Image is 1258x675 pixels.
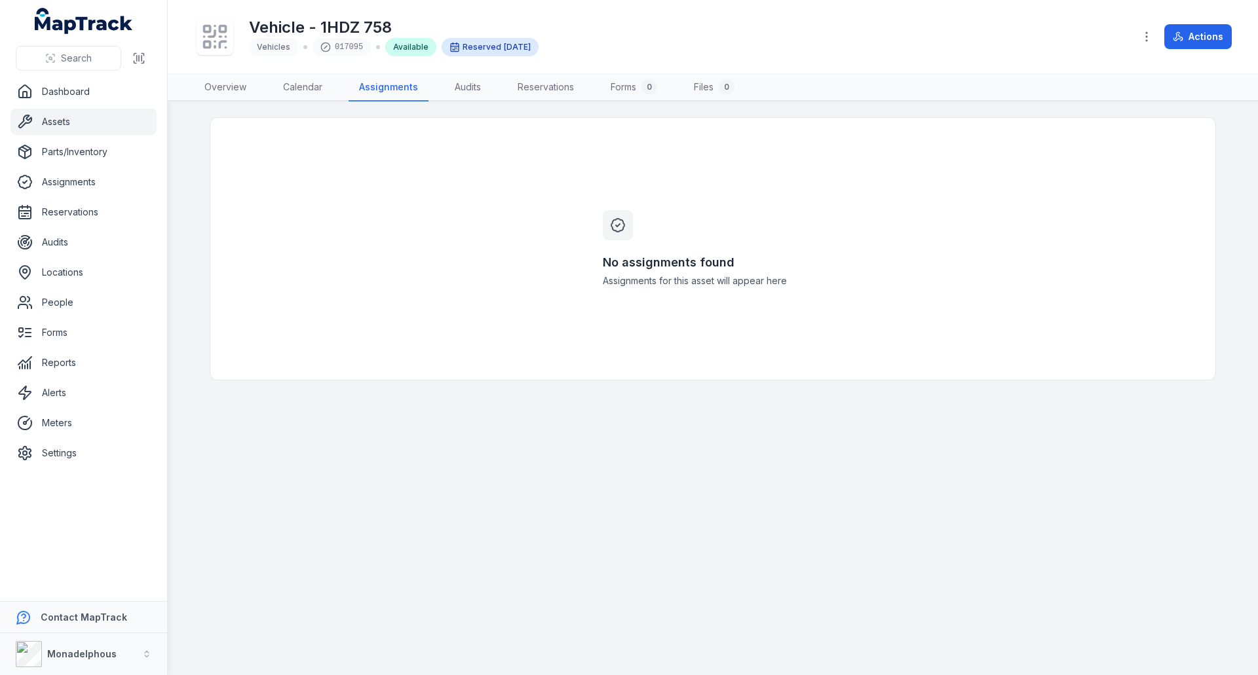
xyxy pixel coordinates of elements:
time: 10/13/2025, 12:00:00 AM [504,42,531,52]
a: Assets [10,109,157,135]
div: Available [385,38,436,56]
a: Reports [10,350,157,376]
a: Assignments [10,169,157,195]
a: Alerts [10,380,157,406]
div: 0 [719,79,734,95]
strong: Contact MapTrack [41,611,127,623]
div: 017095 [313,38,371,56]
span: Vehicles [257,42,290,52]
span: Search [61,52,92,65]
a: Locations [10,259,157,285]
span: Assignments for this asset will appear here [603,274,823,287]
div: 0 [641,79,657,95]
strong: Monadelphous [47,648,117,659]
a: Forms0 [600,74,668,101]
a: Reservations [507,74,584,101]
a: Audits [444,74,491,101]
a: Assignments [349,74,429,101]
a: MapTrack [35,8,133,34]
a: Parts/Inventory [10,139,157,165]
a: Audits [10,229,157,255]
a: Calendar [273,74,333,101]
h3: No assignments found [603,253,823,272]
h1: Vehicle - 1HDZ 758 [249,17,539,38]
a: Dashboard [10,79,157,105]
a: Files0 [683,74,745,101]
button: Actions [1164,24,1232,49]
div: Reserved [442,38,539,56]
a: Settings [10,440,157,466]
a: Overview [194,74,257,101]
a: Meters [10,410,157,436]
a: Reservations [10,199,157,225]
a: Forms [10,319,157,346]
button: Search [16,46,121,71]
a: People [10,289,157,316]
span: [DATE] [504,42,531,52]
